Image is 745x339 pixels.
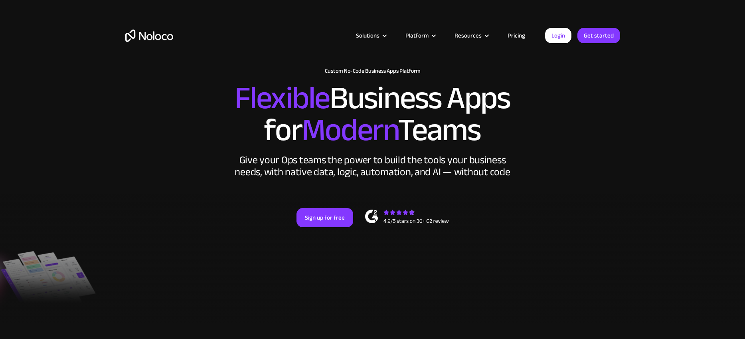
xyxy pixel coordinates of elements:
[395,30,445,41] div: Platform
[296,208,353,227] a: Sign up for free
[577,28,620,43] a: Get started
[302,100,398,160] span: Modern
[455,30,482,41] div: Resources
[545,28,571,43] a: Login
[235,68,330,128] span: Flexible
[498,30,535,41] a: Pricing
[233,154,512,178] div: Give your Ops teams the power to build the tools your business needs, with native data, logic, au...
[445,30,498,41] div: Resources
[346,30,395,41] div: Solutions
[405,30,429,41] div: Platform
[125,30,173,42] a: home
[356,30,379,41] div: Solutions
[125,82,620,146] h2: Business Apps for Teams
